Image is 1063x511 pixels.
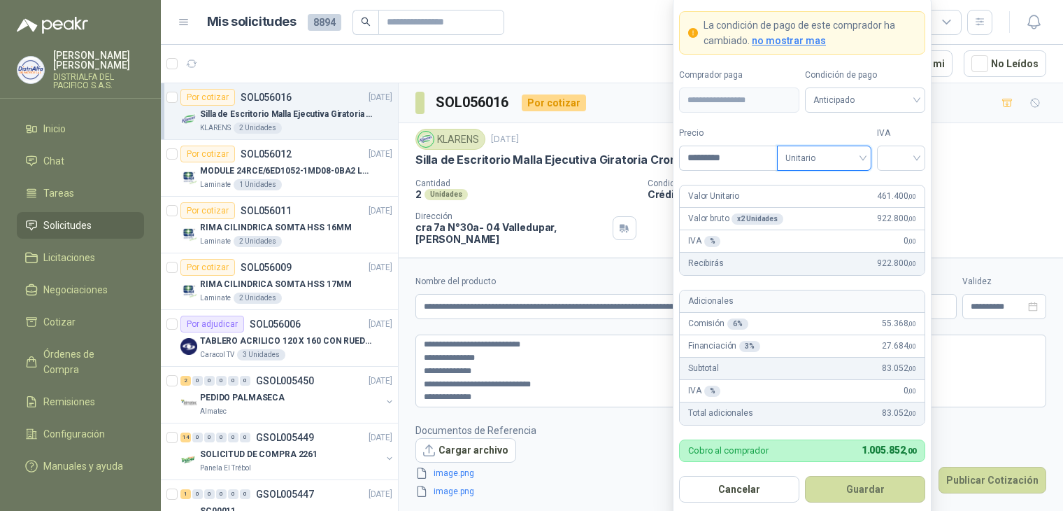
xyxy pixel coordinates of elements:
a: Chat [17,148,144,174]
p: [PERSON_NAME] [PERSON_NAME] [53,50,144,70]
p: KLARENS [200,122,231,134]
a: Licitaciones [17,244,144,271]
div: Por cotizar [180,202,235,219]
p: MODULE 24RCE/6ED1052-1MD08-0BA2 LOGO [200,164,374,178]
img: Company Logo [17,57,44,83]
p: Total adicionales [688,407,753,420]
p: cra 7a N°30a- 04 Valledupar , [PERSON_NAME] [415,221,607,245]
div: 0 [204,489,215,499]
div: 0 [228,489,238,499]
img: Company Logo [180,281,197,298]
span: 1.005.852 [862,444,916,456]
div: 1 [180,489,191,499]
button: Guardar [805,476,925,503]
p: Silla de Escritorio Malla Ejecutiva Giratoria Cromada con Reposabrazos Fijo Negra [200,108,374,121]
img: Company Logo [180,338,197,355]
span: 461.400 [877,190,916,203]
div: 3 Unidades [237,349,285,360]
img: Logo peakr [17,17,88,34]
label: Validez [962,275,1046,288]
p: Caracol TV [200,349,234,360]
p: SOL056011 [241,206,292,216]
a: Manuales y ayuda [17,453,144,479]
div: Por cotizar [180,259,235,276]
div: 0 [240,489,250,499]
span: ,00 [908,260,916,267]
span: 83.052 [882,362,916,375]
span: Solicitudes [43,218,92,233]
p: [DATE] [369,431,392,444]
p: GSOL005450 [256,376,314,386]
span: ,00 [908,192,916,200]
a: Inicio [17,115,144,142]
img: Company Logo [180,225,197,241]
div: 2 [180,376,191,386]
div: 0 [240,433,250,442]
div: 0 [216,376,227,386]
span: ,00 [908,365,916,372]
button: Publicar Cotización [939,467,1046,493]
div: Por cotizar [180,146,235,162]
p: Adicionales [688,295,733,308]
p: La condición de pago de este comprador ha cambiado. [704,17,916,48]
div: 2 Unidades [234,122,282,134]
span: 8894 [308,14,341,31]
p: Laminate [200,179,231,190]
div: % [704,386,721,397]
p: Recibirás [688,257,724,270]
a: 2 0 0 0 0 0 GSOL005450[DATE] Company LogoPEDIDO PALMASECAAlmatec [180,372,395,417]
p: [DATE] [369,374,392,388]
h3: SOL056016 [436,92,511,113]
img: Company Logo [418,132,434,147]
span: ,00 [905,447,916,456]
span: ,00 [908,387,916,395]
a: Por adjudicarSOL056006[DATE] Company LogoTABLERO ACRILICO 120 X 160 CON RUEDASCaracol TV3 Unidades [161,310,398,367]
span: Manuales y ayuda [43,458,123,474]
div: 14 [180,433,191,442]
p: Comisión [688,317,748,330]
span: Inicio [43,121,66,136]
p: 2 [415,188,422,200]
span: Tareas [43,185,74,201]
p: [DATE] [369,204,392,218]
p: RIMA CILINDRICA SOMTA HSS 17MM [200,278,351,291]
span: 83.052 [882,407,916,420]
button: Cargar archivo [415,438,516,463]
a: Órdenes de Compra [17,341,144,383]
div: KLARENS [415,129,485,150]
p: SOL056009 [241,262,292,272]
label: IVA [877,127,925,140]
a: Por cotizarSOL056011[DATE] Company LogoRIMA CILINDRICA SOMTA HSS 16MMLaminate2 Unidades [161,197,398,253]
img: Company Logo [180,395,197,412]
a: 14 0 0 0 0 0 GSOL005449[DATE] Company LogoSOLICITUD DE COMPRA 2261Panela El Trébol [180,429,395,474]
div: 1 Unidades [234,179,282,190]
p: Almatec [200,406,227,417]
p: SOLICITUD DE COMPRA 2261 [200,448,318,461]
span: ,00 [908,409,916,417]
div: 0 [228,376,238,386]
a: Cotizar [17,309,144,335]
a: image.png [428,467,520,480]
div: Por adjudicar [180,316,244,332]
a: Tareas [17,180,144,206]
p: Cantidad [415,178,636,188]
p: PEDIDO PALMASECA [200,391,285,405]
p: RIMA CILINDRICA SOMTA HSS 16MM [200,221,351,234]
img: Company Logo [180,168,197,185]
label: Comprador paga [679,69,799,82]
div: 0 [204,433,215,442]
p: Documentos de Referencia [415,423,536,438]
label: Nombre del producto [415,275,762,288]
div: 0 [240,376,250,386]
span: 0 [904,234,916,248]
a: Por cotizarSOL056012[DATE] Company LogoMODULE 24RCE/6ED1052-1MD08-0BA2 LOGOLaminate1 Unidades [161,140,398,197]
p: IVA [688,234,720,248]
p: SOL056012 [241,149,292,159]
img: Company Logo [180,451,197,468]
div: Unidades [425,189,468,200]
div: 0 [204,376,215,386]
span: 27.684 [882,339,916,353]
div: 6 % [727,318,748,330]
div: 0 [192,489,203,499]
p: DISTRIALFA DEL PACIFICO S.A.S. [53,73,144,90]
